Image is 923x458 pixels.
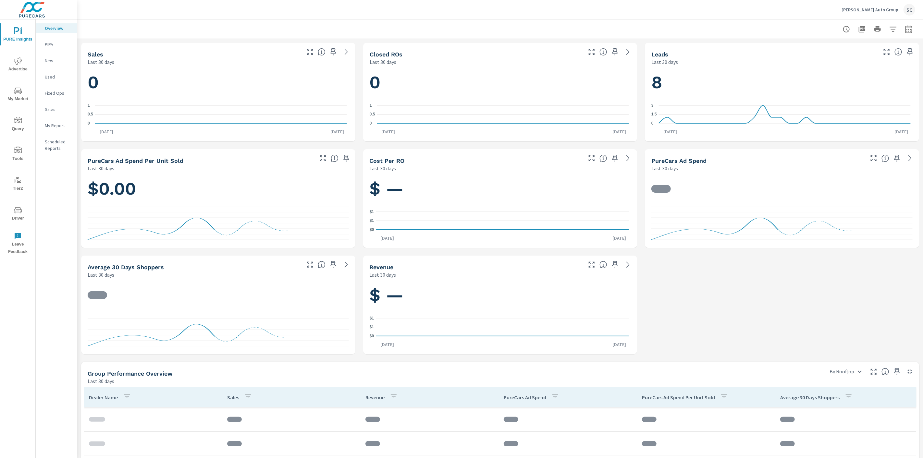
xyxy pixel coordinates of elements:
[659,128,682,135] p: [DATE]
[370,227,374,232] text: $0
[608,128,631,135] p: [DATE]
[610,153,620,163] span: Save this to your personalized report
[88,178,349,200] h1: $0.00
[36,72,77,82] div: Used
[599,48,607,56] span: Number of Repair Orders Closed by the selected dealership group over the selected time range. [So...
[651,71,913,93] h1: 8
[326,128,349,135] p: [DATE]
[2,117,33,133] span: Query
[89,394,118,401] p: Dealer Name
[2,27,33,43] span: PURE Insights
[905,47,915,57] span: Save this to your personalized report
[610,47,620,57] span: Save this to your personalized report
[586,47,597,57] button: Make Fullscreen
[370,58,396,66] p: Last 30 days
[370,71,631,93] h1: 0
[45,74,72,80] p: Used
[328,47,338,57] span: Save this to your personalized report
[642,394,715,401] p: PureCars Ad Spend Per Unit Sold
[2,176,33,192] span: Tier2
[370,164,396,172] p: Last 30 days
[651,103,654,108] text: 3
[341,153,351,163] span: Save this to your personalized report
[904,4,915,16] div: SC
[36,88,77,98] div: Fixed Ops
[370,210,374,214] text: $1
[45,139,72,151] p: Scheduled Reports
[623,47,633,57] a: See more details in report
[36,23,77,33] div: Overview
[651,157,707,164] h5: PureCars Ad Spend
[855,23,868,36] button: "Export Report to PDF"
[88,103,90,108] text: 1
[881,154,889,162] span: Total cost of media for all PureCars channels for the selected dealership group over the selected...
[868,153,879,163] button: Make Fullscreen
[227,394,239,401] p: Sales
[365,394,385,401] p: Revenue
[341,259,351,270] a: See more details in report
[780,394,840,401] p: Average 30 Days Shoppers
[881,368,889,376] span: Understand group performance broken down by various segments. Use the dropdown in the upper right...
[370,112,375,117] text: 0.5
[370,121,372,126] text: 0
[370,316,374,320] text: $1
[95,128,118,135] p: [DATE]
[36,40,77,49] div: PIPA
[45,90,72,96] p: Fixed Ops
[370,219,374,223] text: $1
[370,271,396,279] p: Last 30 days
[842,7,898,13] p: [PERSON_NAME] Auto Group
[305,47,315,57] button: Make Fullscreen
[377,128,400,135] p: [DATE]
[651,121,654,126] text: 0
[88,157,183,164] h5: PureCars Ad Spend Per Unit Sold
[370,157,405,164] h5: Cost per RO
[0,19,35,258] div: nav menu
[608,235,631,241] p: [DATE]
[370,325,374,330] text: $1
[45,106,72,113] p: Sales
[88,264,164,271] h5: Average 30 Days Shoppers
[892,367,902,377] span: Save this to your personalized report
[370,51,402,58] h5: Closed ROs
[36,121,77,130] div: My Report
[651,51,668,58] h5: Leads
[2,206,33,222] span: Driver
[370,178,631,200] h1: $ —
[36,56,77,66] div: New
[894,48,902,56] span: Number of Leads generated from PureCars Tools for the selected dealership group over the selected...
[871,23,884,36] button: Print Report
[892,153,902,163] span: Save this to your personalized report
[88,164,114,172] p: Last 30 days
[305,259,315,270] button: Make Fullscreen
[36,137,77,153] div: Scheduled Reports
[318,261,326,269] span: A rolling 30 day total of daily Shoppers on the dealership website, averaged over the selected da...
[318,153,328,163] button: Make Fullscreen
[504,394,546,401] p: PureCars Ad Spend
[341,47,351,57] a: See more details in report
[2,232,33,256] span: Leave Feedback
[36,104,77,114] div: Sales
[651,58,678,66] p: Last 30 days
[887,23,900,36] button: Apply Filters
[370,334,374,338] text: $0
[328,259,338,270] span: Save this to your personalized report
[599,261,607,269] span: Total sales revenue over the selected date range. [Source: This data is sourced from the dealer’s...
[608,341,631,348] p: [DATE]
[88,121,90,126] text: 0
[45,25,72,31] p: Overview
[868,367,879,377] button: Make Fullscreen
[376,341,399,348] p: [DATE]
[88,58,114,66] p: Last 30 days
[88,51,103,58] h5: Sales
[376,235,399,241] p: [DATE]
[88,370,173,377] h5: Group Performance Overview
[826,366,866,377] div: By Rooftop
[905,367,915,377] button: Minimize Widget
[610,259,620,270] span: Save this to your personalized report
[370,284,631,306] h1: $ —
[88,71,349,93] h1: 0
[45,122,72,129] p: My Report
[905,153,915,163] a: See more details in report
[881,47,892,57] button: Make Fullscreen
